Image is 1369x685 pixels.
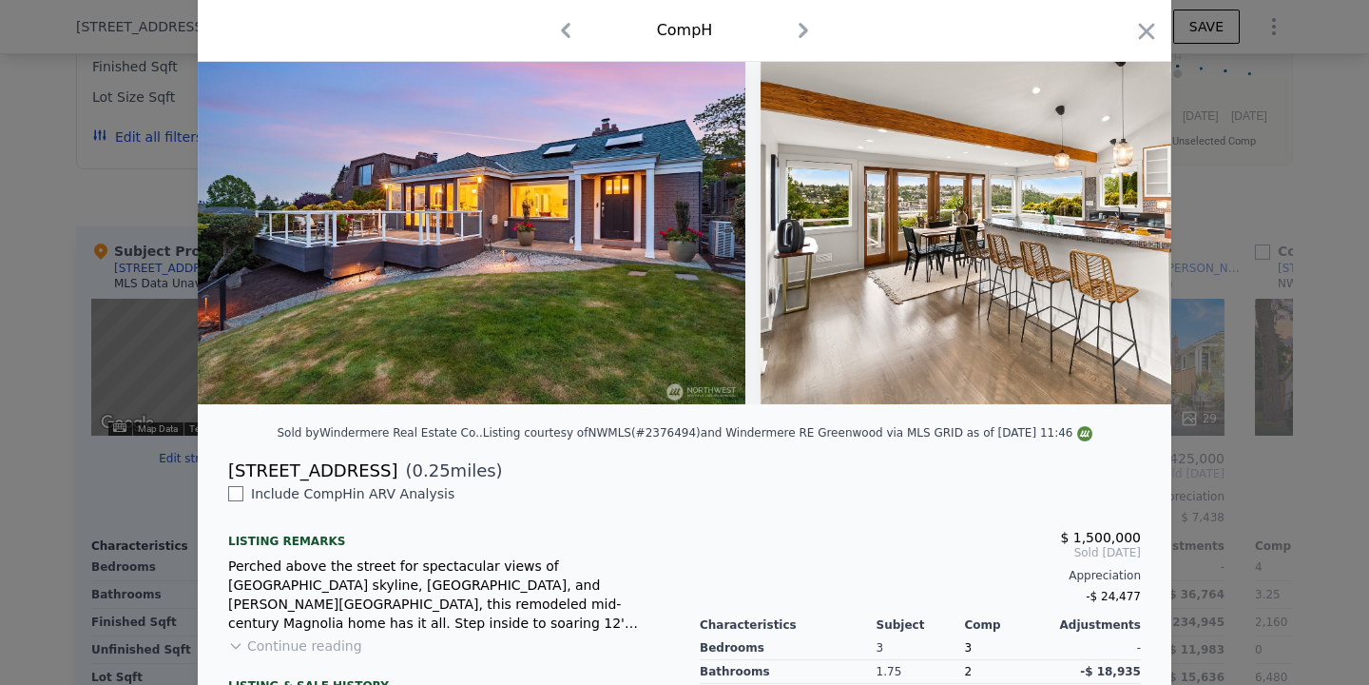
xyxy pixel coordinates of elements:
[228,519,669,549] div: Listing remarks
[413,460,451,480] span: 0.25
[964,660,1052,684] div: 2
[1080,665,1141,678] span: -$ 18,935
[761,39,1308,404] img: Property Img
[964,641,972,655] span: 3
[198,39,745,404] img: Property Img
[1077,426,1092,441] img: NWMLS Logo
[700,617,877,633] div: Characteristics
[1052,617,1141,633] div: Adjustments
[700,636,877,660] div: Bedrooms
[228,557,669,633] div: Perched above the street for spectacular views of [GEOGRAPHIC_DATA] skyline, [GEOGRAPHIC_DATA], a...
[483,426,1092,440] div: Listing courtesy of NWMLS (#2376494) and Windermere RE Greenwood via MLS GRID as of [DATE] 11:46
[877,660,965,684] div: 1.75
[657,19,713,42] div: Comp H
[228,636,362,656] button: Continue reading
[700,660,877,684] div: Bathrooms
[877,617,965,633] div: Subject
[700,568,1141,583] div: Appreciation
[700,545,1141,560] span: Sold [DATE]
[1060,530,1141,545] span: $ 1,500,000
[277,426,482,440] div: Sold by Windermere Real Estate Co. .
[877,636,965,660] div: 3
[964,617,1052,633] div: Comp
[397,458,502,484] span: ( miles)
[228,458,397,484] div: [STREET_ADDRESS]
[243,486,462,501] span: Include Comp H in ARV Analysis
[1086,590,1141,603] span: -$ 24,477
[1052,636,1141,660] div: -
